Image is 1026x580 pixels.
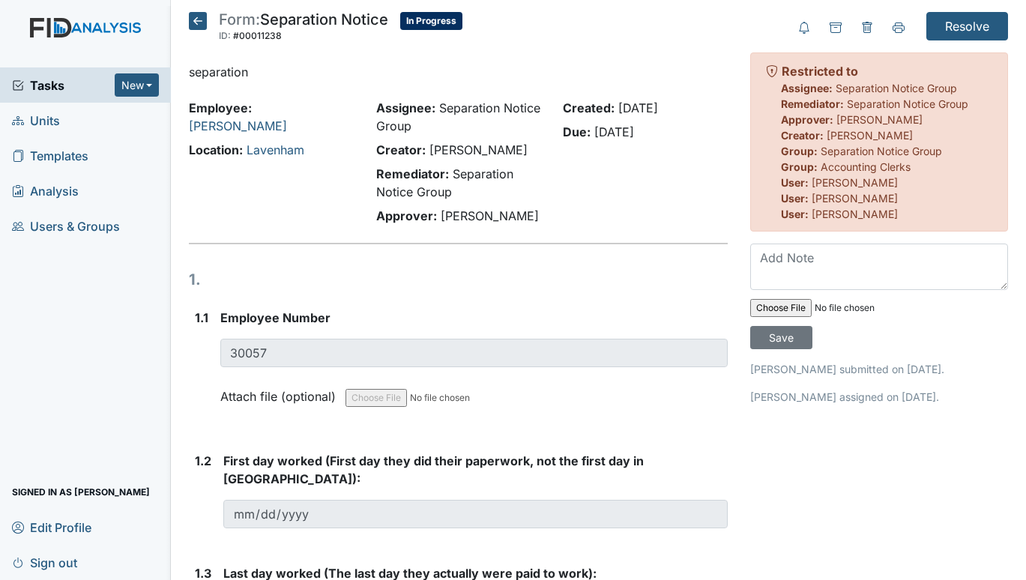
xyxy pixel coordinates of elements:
a: Tasks [12,76,115,94]
p: [PERSON_NAME] assigned on [DATE]. [750,389,1008,405]
span: Units [12,109,60,132]
span: Form: [219,10,260,28]
strong: Approver: [781,113,833,126]
span: Sign out [12,551,77,574]
strong: Remediator: [781,97,844,110]
strong: Due: [563,124,591,139]
span: Separation Notice Group [376,100,540,133]
span: [PERSON_NAME] [441,208,539,223]
span: Separation Notice Group [847,97,968,110]
p: [PERSON_NAME] submitted on [DATE]. [750,361,1008,377]
span: First day worked (First day they did their paperwork, not the first day in [GEOGRAPHIC_DATA]): [223,453,644,486]
span: Edit Profile [12,516,91,539]
span: Employee Number [220,310,331,325]
span: [PERSON_NAME] [812,192,898,205]
button: New [115,73,160,97]
strong: Remediator: [376,166,449,181]
span: [DATE] [618,100,658,115]
span: In Progress [400,12,462,30]
strong: Group: [781,145,818,157]
span: ID: [219,30,231,41]
h1: 1. [189,268,728,291]
strong: User: [781,176,809,189]
span: Users & Groups [12,214,120,238]
strong: Creator: [781,129,824,142]
span: Accounting Clerks [821,160,911,173]
strong: Created: [563,100,615,115]
label: Attach file (optional) [220,379,342,405]
span: #00011238 [233,30,282,41]
strong: Restricted to [782,64,858,79]
strong: User: [781,192,809,205]
input: Resolve [926,12,1008,40]
strong: Group: [781,160,818,173]
p: separation [189,63,728,81]
span: Separation Notice Group [836,82,957,94]
span: Templates [12,144,88,167]
span: Separation Notice Group [821,145,942,157]
span: Signed in as [PERSON_NAME] [12,480,150,504]
span: [PERSON_NAME] [429,142,528,157]
strong: Employee: [189,100,252,115]
strong: Assignee: [781,82,833,94]
strong: Approver: [376,208,437,223]
strong: User: [781,208,809,220]
span: [PERSON_NAME] [827,129,913,142]
span: Analysis [12,179,79,202]
span: [PERSON_NAME] [812,208,898,220]
label: 1.1 [195,309,208,327]
input: Save [750,326,812,349]
strong: Location: [189,142,243,157]
label: 1.2 [195,452,211,470]
span: [DATE] [594,124,634,139]
span: [PERSON_NAME] [812,176,898,189]
div: Separation Notice [219,12,388,45]
strong: Creator: [376,142,426,157]
span: [PERSON_NAME] [836,113,923,126]
a: [PERSON_NAME] [189,118,287,133]
strong: Assignee: [376,100,435,115]
a: Lavenham [247,142,304,157]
